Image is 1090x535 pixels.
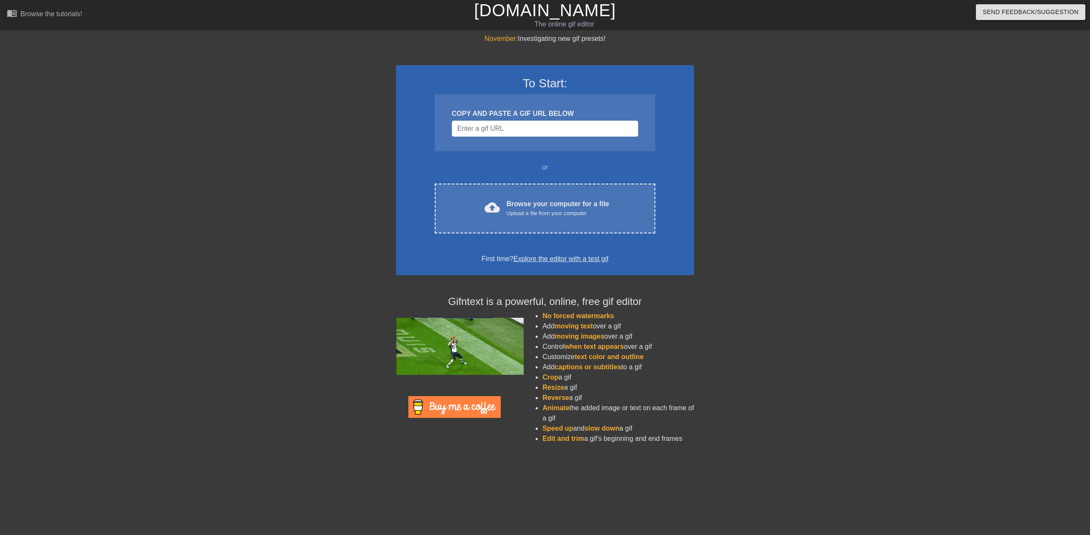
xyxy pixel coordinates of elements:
[555,333,604,340] span: moving images
[418,162,672,173] div: or
[452,109,638,119] div: COPY AND PASTE A GIF URL BELOW
[7,8,82,21] a: Browse the tutorials!
[542,425,573,432] span: Speed up
[542,404,569,411] span: Animate
[542,312,614,319] span: No forced watermarks
[485,35,518,42] span: November:
[575,353,644,360] span: text color and outline
[542,423,694,434] li: and a gif
[542,435,584,442] span: Edit and trim
[542,321,694,331] li: Add over a gif
[452,121,638,137] input: Username
[367,19,761,29] div: The online gif editor
[396,318,524,375] img: football_small.gif
[555,363,621,371] span: captions or subtitles
[585,425,620,432] span: slow down
[542,362,694,372] li: Add to a gif
[542,403,694,423] li: the added image or text on each frame of a gif
[555,322,593,330] span: moving text
[7,8,17,18] span: menu_book
[407,254,683,264] div: First time?
[542,372,694,383] li: a gif
[542,384,564,391] span: Resize
[565,343,624,350] span: when text appears
[396,34,694,44] div: Investigating new gif presets!
[396,296,694,308] h4: Gifntext is a powerful, online, free gif editor
[485,200,500,215] span: cloud_upload
[507,199,609,218] div: Browse your computer for a file
[20,10,82,17] div: Browse the tutorials!
[513,255,608,262] a: Explore the editor with a test gif
[983,7,1079,17] span: Send Feedback/Suggestion
[542,434,694,444] li: a gif's beginning and end frames
[542,394,569,401] span: Reverse
[542,393,694,403] li: a gif
[542,331,694,342] li: Add over a gif
[542,383,694,393] li: a gif
[542,374,558,381] span: Crop
[474,1,616,20] a: [DOMAIN_NAME]
[507,209,609,218] div: Upload a file from your computer
[976,4,1085,20] button: Send Feedback/Suggestion
[408,396,501,418] img: Buy Me A Coffee
[542,342,694,352] li: Control over a gif
[407,76,683,91] h3: To Start:
[542,352,694,362] li: Customize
